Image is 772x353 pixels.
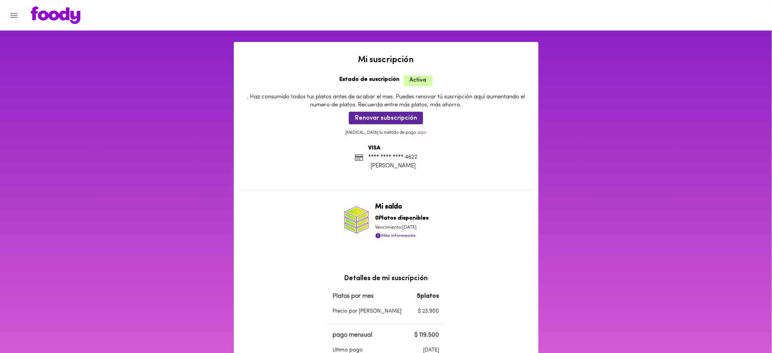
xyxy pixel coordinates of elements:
b: Mi saldo [375,204,402,210]
p: $ 119.500 [404,331,439,340]
span: Activa [404,75,433,86]
table: a dense table [327,290,446,320]
b: VISA [368,145,380,151]
p: [MEDICAL_DATA] tu método de pago [240,130,532,138]
button: Renovar subscripción [349,112,423,124]
b: 5 platos [417,293,440,299]
b: 0 Platos disponibles [375,215,428,221]
button: Más información [375,231,416,241]
p: Precio por [PERSON_NAME] [333,308,402,315]
h2: Mi suscripción [240,56,532,65]
p: aquí [418,130,427,136]
iframe: Messagebird Livechat Widget [728,309,764,345]
p: pago mensual [333,331,389,340]
p: Platos por mes [333,292,402,301]
p: Vencimiento: [DATE] [375,225,428,231]
h3: Detalles de mi suscripción [327,275,446,283]
p: $ 23.900 [417,308,440,315]
span: Renovar subscripción [355,115,417,122]
p: . Haz consumido todos tus platos antes de acabar el mes. Puedes renovar tú suscripción aquí aumen... [240,93,532,109]
b: Estado de suscripción [340,77,400,82]
p: [PERSON_NAME] [368,162,417,170]
button: Menu [5,6,23,25]
img: logo.png [31,6,80,24]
